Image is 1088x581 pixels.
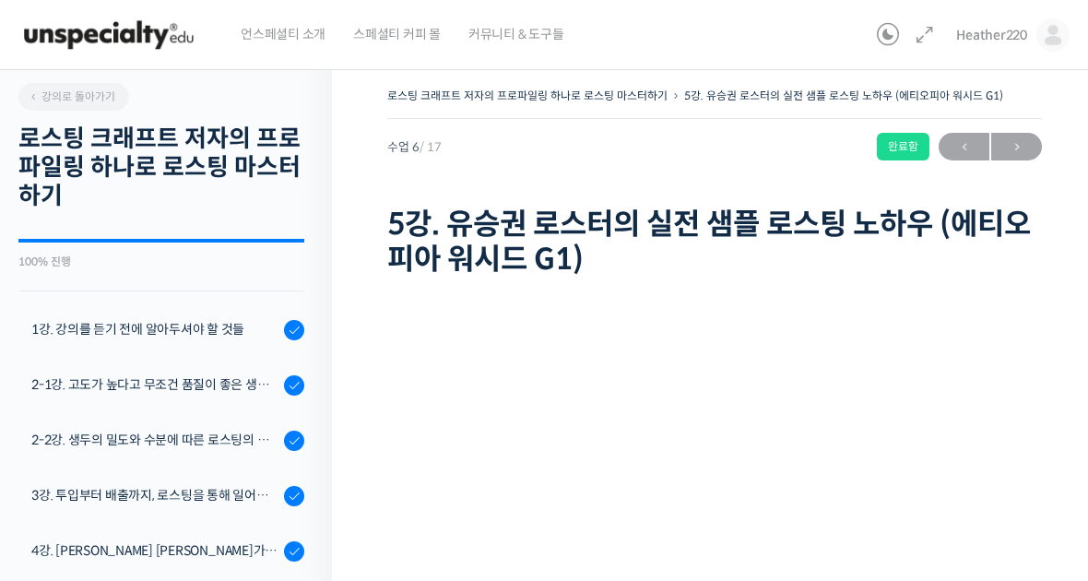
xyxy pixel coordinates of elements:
[28,89,115,103] span: 강의로 돌아가기
[31,485,278,505] div: 3강. 투입부터 배출까지, 로스팅을 통해 일어나는 화학적 변화를 알아야 로스팅이 보인다
[684,89,1003,102] a: 5강. 유승권 로스터의 실전 샘플 로스팅 노하우 (에티오피아 워시드 G1)
[18,256,304,267] div: 100% 진행
[18,125,304,211] h2: 로스팅 크래프트 저자의 프로파일링 하나로 로스팅 마스터하기
[877,133,929,160] div: 완료함
[420,139,442,155] span: / 17
[939,135,989,160] span: ←
[18,83,129,111] a: 강의로 돌아가기
[991,133,1042,160] a: 다음→
[31,374,278,395] div: 2-1강. 고도가 높다고 무조건 품질이 좋은 생두가 아닌 이유 (로스팅을 위한 생두 이론 Part 1)
[31,540,278,561] div: 4강. [PERSON_NAME] [PERSON_NAME]가 [PERSON_NAME]하는 로스팅 머신의 관리 및 세팅 방법 - 프로밧, 기센
[956,27,1027,43] span: Heather220
[939,133,989,160] a: ←이전
[991,135,1042,160] span: →
[387,141,442,153] span: 수업 6
[31,319,278,339] div: 1강. 강의를 듣기 전에 알아두셔야 할 것들
[387,89,668,102] a: 로스팅 크래프트 저자의 프로파일링 하나로 로스팅 마스터하기
[387,207,1042,278] h1: 5강. 유승권 로스터의 실전 샘플 로스팅 노하우 (에티오피아 워시드 G1)
[31,430,278,450] div: 2-2강. 생두의 밀도와 수분에 따른 로스팅의 변화 (로스팅을 위한 생두 이론 Part 2)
